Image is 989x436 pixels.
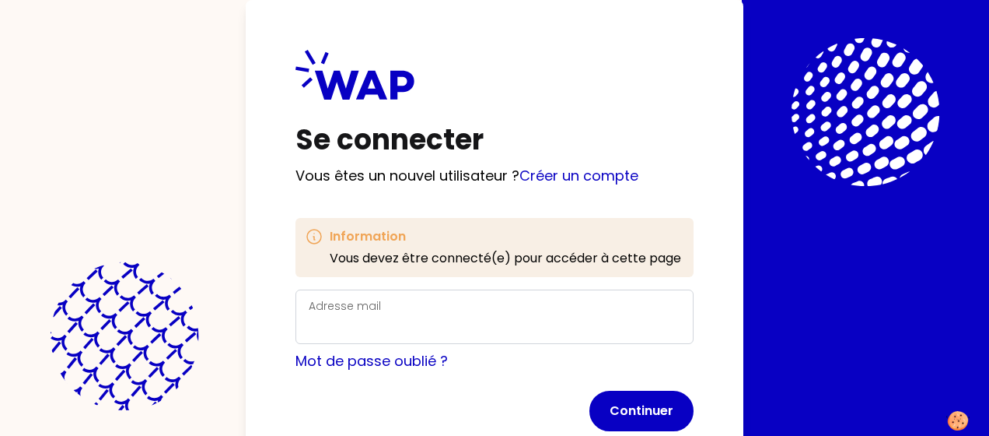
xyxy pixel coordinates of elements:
a: Mot de passe oublié ? [295,351,448,371]
label: Adresse mail [309,298,381,314]
p: Vous devez être connecté(e) pour accéder à cette page [330,249,681,268]
p: Vous êtes un nouvel utilisateur ? [295,165,694,187]
button: Continuer [589,391,694,431]
h1: Se connecter [295,125,694,156]
a: Créer un compte [519,166,638,185]
h3: Information [330,227,681,246]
